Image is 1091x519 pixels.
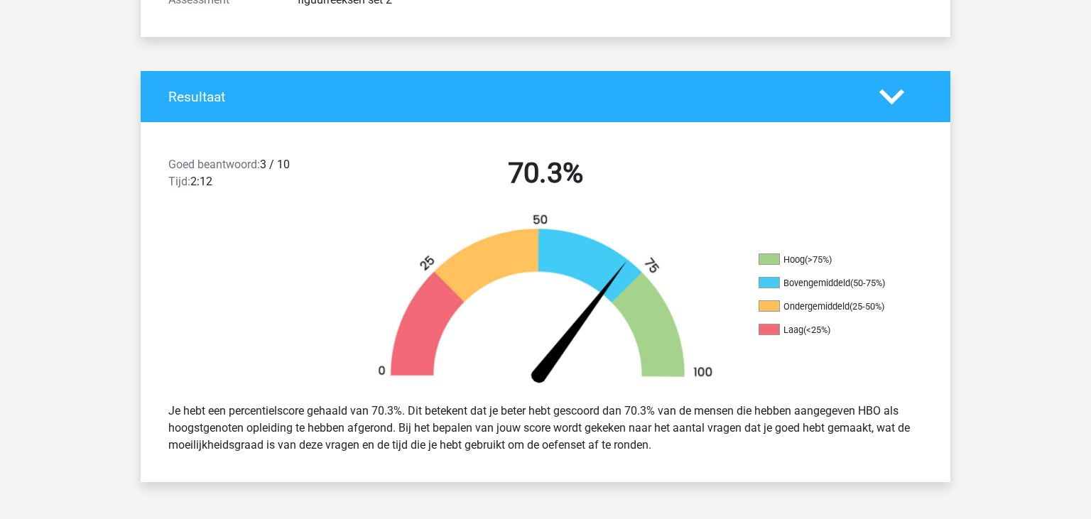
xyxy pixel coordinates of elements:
[168,175,190,188] span: Tijd:
[168,158,260,171] span: Goed beantwoord:
[354,213,737,391] img: 70.70fe67b65bcd.png
[759,277,901,290] li: Bovengemiddeld
[803,324,830,335] div: (<25%)
[158,397,933,459] div: Je hebt een percentielscore gehaald van 70.3%. Dit betekent dat je beter hebt gescoord dan 70.3% ...
[850,278,885,288] div: (50-75%)
[158,156,352,196] div: 3 / 10 2:12
[759,300,901,313] li: Ondergemiddeld
[168,89,858,105] h4: Resultaat
[805,254,832,265] div: (>75%)
[362,156,729,190] h2: 70.3%
[759,324,901,337] li: Laag
[759,253,901,266] li: Hoog
[850,301,884,312] div: (25-50%)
